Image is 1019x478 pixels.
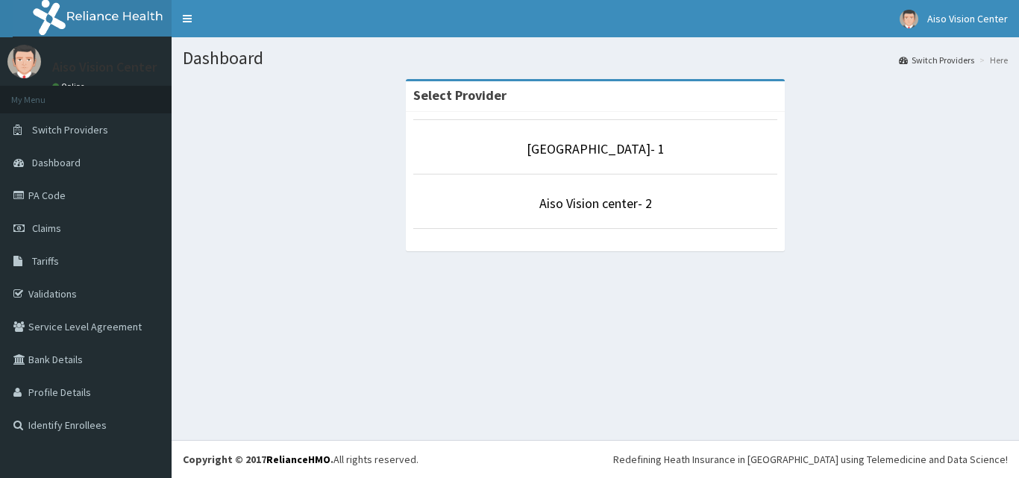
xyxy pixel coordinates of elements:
[266,453,330,466] a: RelianceHMO
[927,12,1008,25] span: Aiso Vision Center
[172,440,1019,478] footer: All rights reserved.
[413,87,507,104] strong: Select Provider
[900,10,918,28] img: User Image
[32,123,108,136] span: Switch Providers
[52,60,157,74] p: Aiso Vision Center
[7,45,41,78] img: User Image
[527,140,665,157] a: [GEOGRAPHIC_DATA]- 1
[976,54,1008,66] li: Here
[52,81,88,92] a: Online
[539,195,652,212] a: Aiso Vision center- 2
[183,453,333,466] strong: Copyright © 2017 .
[613,452,1008,467] div: Redefining Heath Insurance in [GEOGRAPHIC_DATA] using Telemedicine and Data Science!
[899,54,974,66] a: Switch Providers
[183,48,1008,68] h1: Dashboard
[32,221,61,235] span: Claims
[32,156,81,169] span: Dashboard
[32,254,59,268] span: Tariffs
